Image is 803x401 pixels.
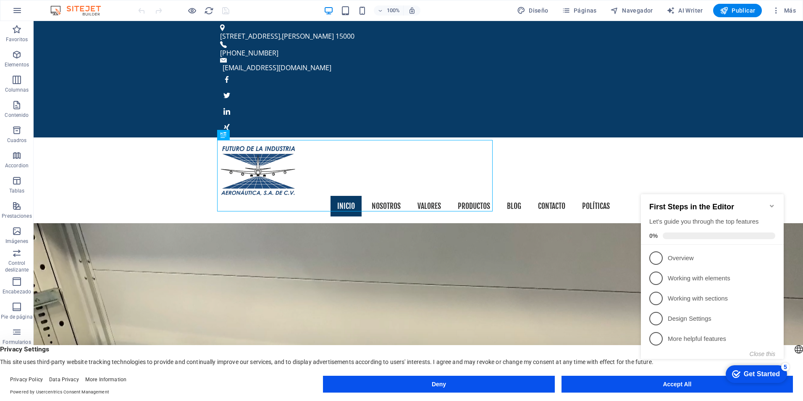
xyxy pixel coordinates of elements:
[204,6,214,16] i: Volver a cargar página
[12,21,138,29] h2: First Steps in the Editor
[204,5,214,16] button: reload
[5,61,29,68] p: Elementos
[12,35,138,44] div: Let's guide you through the top features
[5,238,28,245] p: Imágenes
[187,5,197,16] button: Haz clic para salir del modo de previsualización y seguir editando
[514,4,552,17] button: Diseño
[713,4,762,17] button: Publicar
[30,92,131,101] p: Working with elements
[2,213,31,219] p: Prestaciones
[769,4,799,17] button: Más
[6,36,28,43] p: Favoritos
[408,7,416,14] i: Al redimensionar, ajustar el nivel de zoom automáticamente para ajustarse al dispositivo elegido.
[144,181,152,189] div: 5
[5,112,29,119] p: Contenido
[607,4,656,17] button: Navegador
[3,86,146,106] li: Working with elements
[517,6,548,15] span: Diseño
[3,288,31,295] p: Encabezado
[30,112,131,121] p: Working with sections
[30,132,131,141] p: Design Settings
[131,21,138,27] div: Minimize checklist
[30,153,131,161] p: More helpful features
[7,137,27,144] p: Cuadros
[12,50,25,57] span: 0%
[5,162,29,169] p: Accordion
[720,6,756,15] span: Publicar
[3,106,146,127] li: Working with sections
[5,87,29,93] p: Columnas
[562,6,597,15] span: Páginas
[30,72,131,81] p: Overview
[667,6,703,15] span: AI Writer
[514,4,552,17] div: Diseño (Ctrl+Alt+Y)
[112,169,138,175] button: Close this
[559,4,600,17] button: Páginas
[9,187,25,194] p: Tablas
[3,66,146,86] li: Overview
[1,314,32,320] p: Pie de página
[3,127,146,147] li: Design Settings
[386,5,400,16] h6: 100%
[3,339,31,346] p: Formularios
[48,5,111,16] img: Editor Logo
[3,147,146,167] li: More helpful features
[610,6,653,15] span: Navegador
[663,4,706,17] button: AI Writer
[772,6,796,15] span: Más
[374,5,404,16] button: 100%
[88,183,150,201] div: Get Started 5 items remaining, 0% complete
[106,188,142,196] div: Get Started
